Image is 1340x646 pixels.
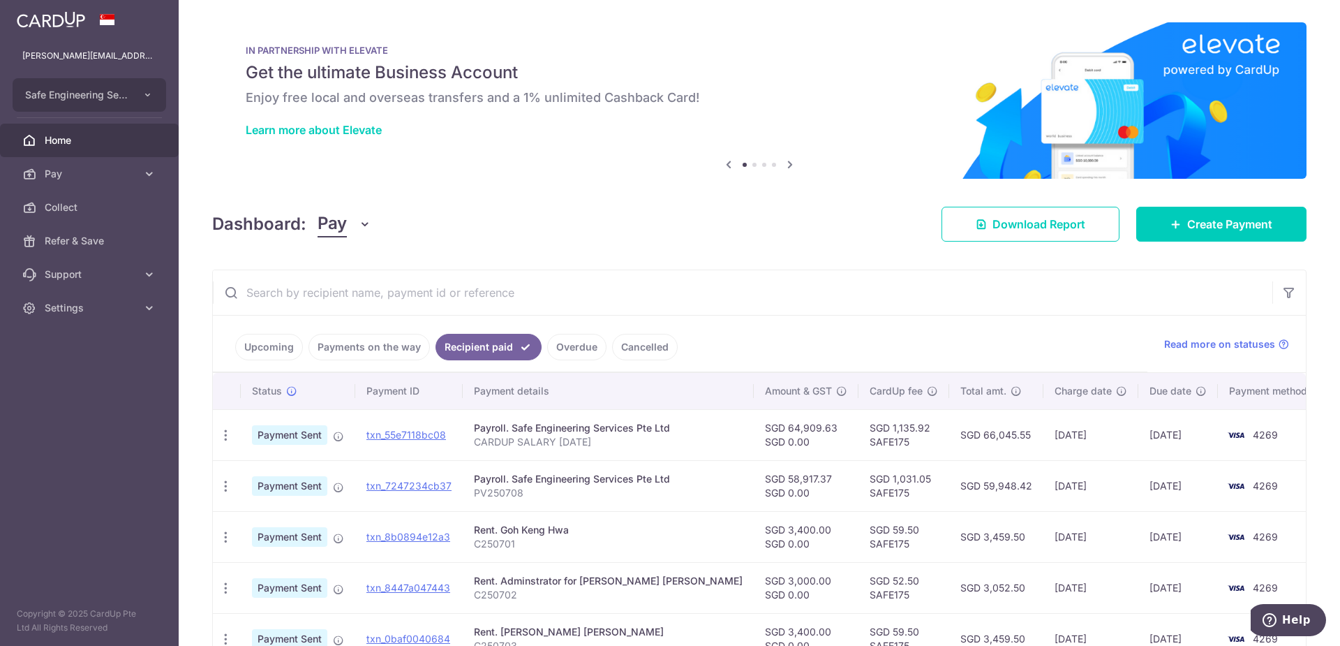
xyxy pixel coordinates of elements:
td: SGD 64,909.63 SGD 0.00 [754,409,858,460]
th: Payment ID [355,373,463,409]
span: Charge date [1055,384,1112,398]
td: [DATE] [1138,409,1218,460]
input: Search by recipient name, payment id or reference [213,270,1272,315]
p: IN PARTNERSHIP WITH ELEVATE [246,45,1273,56]
p: CARDUP SALARY [DATE] [474,435,743,449]
td: SGD 3,400.00 SGD 0.00 [754,511,858,562]
a: txn_8b0894e12a3 [366,531,450,543]
td: [DATE] [1043,409,1138,460]
div: Rent. Goh Keng Hwa [474,523,743,537]
a: Recipient paid [435,334,542,360]
img: Bank Card [1222,580,1250,596]
span: Due date [1149,384,1191,398]
td: SGD 59,948.42 [949,460,1043,511]
a: Learn more about Elevate [246,123,382,137]
td: SGD 1,135.92 SAFE175 [858,409,949,460]
span: Read more on statuses [1164,337,1275,351]
span: Payment Sent [252,476,327,496]
img: Renovation banner [212,22,1306,179]
iframe: Opens a widget where you can find more information [1251,604,1326,639]
span: Home [45,133,137,147]
td: SGD 52.50 SAFE175 [858,562,949,613]
h5: Get the ultimate Business Account [246,61,1273,84]
span: 4269 [1253,582,1278,594]
td: SGD 3,000.00 SGD 0.00 [754,562,858,613]
td: [DATE] [1043,460,1138,511]
span: Pay [45,167,137,181]
td: SGD 3,052.50 [949,562,1043,613]
a: Payments on the way [308,334,430,360]
span: Pay [318,211,347,237]
th: Payment details [463,373,754,409]
span: 4269 [1253,429,1278,441]
img: Bank Card [1222,427,1250,443]
td: [DATE] [1138,460,1218,511]
a: Read more on statuses [1164,337,1289,351]
span: Refer & Save [45,234,137,248]
div: Payroll. Safe Engineering Services Pte Ltd [474,421,743,435]
div: Payroll. Safe Engineering Services Pte Ltd [474,472,743,486]
a: txn_7247234cb37 [366,480,452,492]
th: Payment method [1218,373,1324,409]
p: [PERSON_NAME][EMAIL_ADDRESS][DOMAIN_NAME] [22,49,156,63]
h6: Enjoy free local and overseas transfers and a 1% unlimited Cashback Card! [246,89,1273,106]
img: CardUp [17,11,85,28]
td: SGD 66,045.55 [949,409,1043,460]
td: [DATE] [1138,562,1218,613]
a: txn_0baf0040684 [366,633,450,645]
button: Safe Engineering Services Pte Ltd [13,78,166,112]
a: Create Payment [1136,207,1306,242]
td: SGD 1,031.05 SAFE175 [858,460,949,511]
span: Payment Sent [252,578,327,598]
button: Pay [318,211,371,237]
h4: Dashboard: [212,212,306,237]
span: Safe Engineering Services Pte Ltd [25,88,128,102]
a: txn_55e7118bc08 [366,429,446,441]
a: Cancelled [612,334,678,360]
td: [DATE] [1138,511,1218,562]
p: C250701 [474,537,743,551]
span: Amount & GST [765,384,832,398]
span: Support [45,267,137,281]
td: SGD 59.50 SAFE175 [858,511,949,562]
td: SGD 3,459.50 [949,511,1043,562]
span: CardUp fee [870,384,923,398]
span: Download Report [992,216,1085,233]
a: txn_8447a047443 [366,582,450,594]
div: Rent. Adminstrator for [PERSON_NAME] [PERSON_NAME] [474,574,743,588]
span: Payment Sent [252,425,327,445]
span: Create Payment [1187,216,1272,233]
a: Upcoming [235,334,303,360]
span: Status [252,384,282,398]
a: Overdue [547,334,606,360]
p: C250702 [474,588,743,602]
div: Rent. [PERSON_NAME] [PERSON_NAME] [474,625,743,639]
span: Total amt. [960,384,1006,398]
p: PV250708 [474,486,743,500]
td: [DATE] [1043,511,1138,562]
span: 4269 [1253,531,1278,543]
img: Bank Card [1222,478,1250,494]
td: SGD 58,917.37 SGD 0.00 [754,460,858,511]
span: Settings [45,301,137,315]
span: Collect [45,200,137,214]
img: Bank Card [1222,529,1250,545]
td: [DATE] [1043,562,1138,613]
span: 4269 [1253,480,1278,492]
a: Download Report [941,207,1119,242]
span: Payment Sent [252,527,327,547]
